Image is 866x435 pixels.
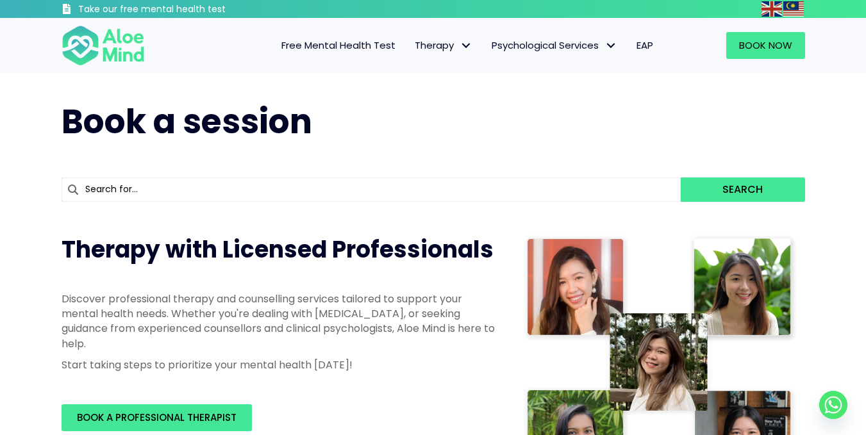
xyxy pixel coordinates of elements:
a: Malay [783,1,805,16]
p: Start taking steps to prioritize your mental health [DATE]! [62,357,497,372]
img: Aloe mind Logo [62,24,145,67]
input: Search for... [62,177,681,202]
nav: Menu [162,32,663,59]
span: Therapy [415,38,472,52]
span: Psychological Services [492,38,617,52]
a: BOOK A PROFESSIONAL THERAPIST [62,404,252,431]
span: Psychological Services: submenu [602,37,620,55]
img: en [762,1,782,17]
span: EAP [637,38,653,52]
span: Therapy: submenu [457,37,476,55]
a: Psychological ServicesPsychological Services: submenu [482,32,627,59]
a: Whatsapp [819,391,847,419]
img: ms [783,1,804,17]
a: TherapyTherapy: submenu [405,32,482,59]
button: Search [681,177,804,202]
span: Free Mental Health Test [281,38,396,52]
h3: Take our free mental health test [78,3,294,16]
a: Take our free mental health test [62,3,294,18]
span: Book Now [739,38,792,52]
p: Discover professional therapy and counselling services tailored to support your mental health nee... [62,291,497,351]
span: BOOK A PROFESSIONAL THERAPIST [77,411,237,424]
span: Therapy with Licensed Professionals [62,233,494,266]
span: Book a session [62,98,312,145]
a: Free Mental Health Test [272,32,405,59]
a: EAP [627,32,663,59]
a: Book Now [726,32,805,59]
a: English [762,1,783,16]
